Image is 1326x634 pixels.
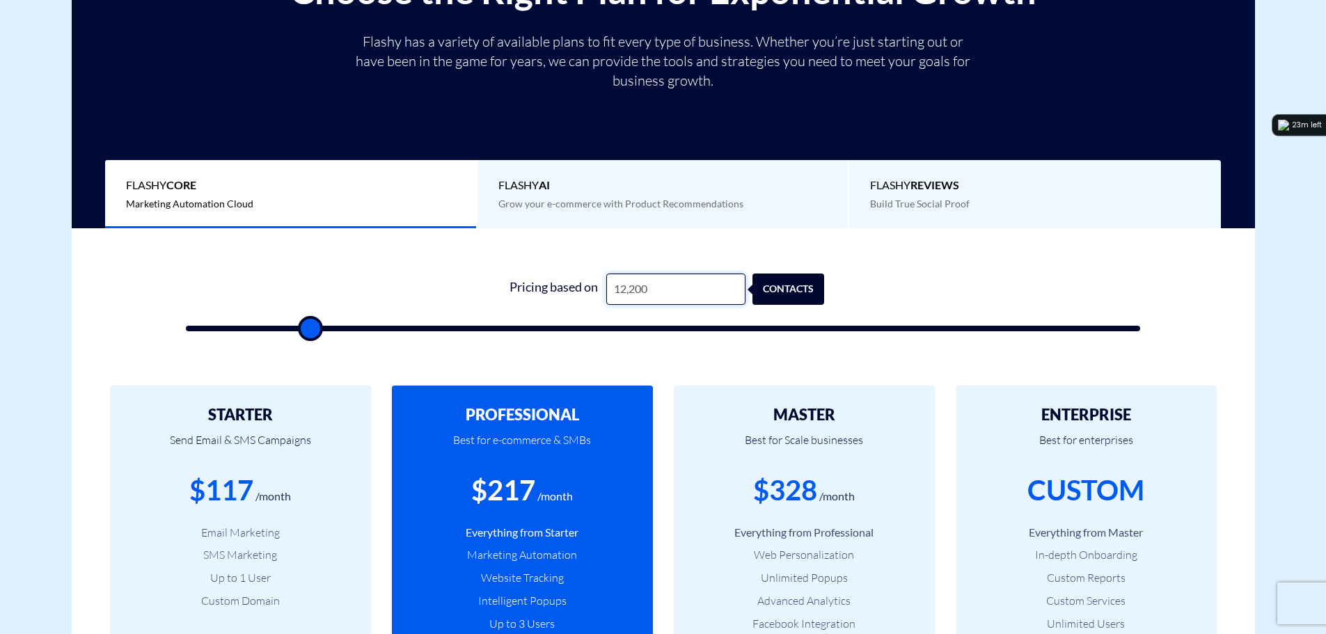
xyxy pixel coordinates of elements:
li: Everything from Starter [413,525,632,541]
h2: PROFESSIONAL [413,406,632,423]
div: /month [537,489,573,505]
span: Marketing Automation Cloud [126,198,253,209]
li: Intelligent Popups [413,593,632,609]
div: CUSTOM [1027,470,1144,510]
h2: STARTER [131,406,350,423]
li: Everything from Master [977,525,1196,541]
div: /month [255,489,291,505]
p: Flashy has a variety of available plans to fit every type of business. Whether you’re just starti... [350,32,977,90]
div: $217 [471,470,535,510]
li: Up to 3 Users [413,616,632,632]
span: Build True Social Proof [870,198,970,209]
h2: MASTER [695,406,914,423]
span: Flashy [870,177,1200,193]
p: Best for enterprises [977,423,1196,470]
b: AI [539,178,550,191]
p: Send Email & SMS Campaigns [131,423,350,470]
li: Everything from Professional [695,525,914,541]
b: REVIEWS [910,178,959,191]
h2: ENTERPRISE [977,406,1196,423]
div: $117 [189,470,253,510]
p: Best for e-commerce & SMBs [413,423,632,470]
div: /month [819,489,855,505]
li: Web Personalization [695,547,914,563]
li: SMS Marketing [131,547,350,563]
div: contacts [759,274,831,305]
li: Custom Reports [977,570,1196,586]
div: Pricing based on [502,274,606,305]
div: 23m left [1292,120,1322,131]
li: Facebook Integration [695,616,914,632]
li: Website Tracking [413,570,632,586]
li: Marketing Automation [413,547,632,563]
li: Custom Domain [131,593,350,609]
li: Unlimited Popups [695,570,914,586]
li: Up to 1 User [131,570,350,586]
span: Flashy [126,177,455,193]
li: Advanced Analytics [695,593,914,609]
img: logo [1278,120,1289,131]
b: Core [166,178,196,191]
li: Custom Services [977,593,1196,609]
li: Email Marketing [131,525,350,541]
span: Grow your e-commerce with Product Recommendations [498,198,743,209]
span: Flashy [498,177,828,193]
li: Unlimited Users [977,616,1196,632]
li: In-depth Onboarding [977,547,1196,563]
div: $328 [753,470,817,510]
p: Best for Scale businesses [695,423,914,470]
